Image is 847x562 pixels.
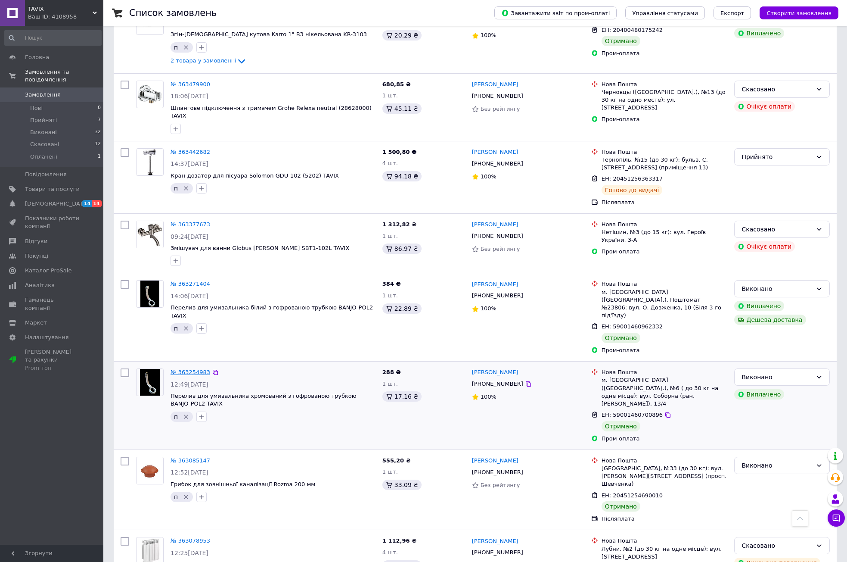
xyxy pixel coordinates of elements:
[481,305,496,312] span: 100%
[171,469,208,476] span: 12:52[DATE]
[602,36,640,46] div: Отримано
[602,465,728,488] div: [GEOGRAPHIC_DATA], №33 (до 30 кг): вул. [PERSON_NAME][STREET_ADDRESS] (просп. Шевченка)
[602,288,728,320] div: м. [GEOGRAPHIC_DATA] ([GEOGRAPHIC_DATA].), Поштомат №23806: вул. О. Довженка, 10 (Біля 3-го під'ї...
[602,221,728,228] div: Нова Пошта
[382,103,422,114] div: 45.11 ₴
[136,148,164,176] a: Фото товару
[481,173,496,180] span: 100%
[171,149,210,155] a: № 363442682
[171,457,210,464] a: № 363085147
[734,389,784,400] div: Виплачено
[25,267,71,275] span: Каталог ProSale
[95,140,101,148] span: 12
[602,368,728,376] div: Нова Пошта
[602,88,728,112] div: Черновцы ([GEOGRAPHIC_DATA].), №13 (до 30 кг на одно месте): ул. [STREET_ADDRESS]
[742,152,812,162] div: Прийнято
[137,149,163,175] img: Фото товару
[171,293,208,300] span: 14:06[DATE]
[183,44,189,51] svg: Видалити мітку
[171,93,208,100] span: 18:06[DATE]
[602,457,728,465] div: Нова Пошта
[183,413,189,420] svg: Видалити мітку
[734,101,795,112] div: Очікує оплати
[171,221,210,228] a: № 363377673
[602,280,728,288] div: Нова Пошта
[472,457,518,465] a: [PERSON_NAME]
[382,160,398,166] span: 4 шт.
[472,368,518,377] a: [PERSON_NAME]
[632,10,698,16] span: Управління статусами
[602,81,728,88] div: Нова Пошта
[174,185,178,192] span: п
[382,281,401,287] span: 384 ₴
[174,413,178,420] span: п
[472,537,518,546] a: [PERSON_NAME]
[25,364,80,372] div: Prom топ
[602,50,728,57] div: Пром-оплата
[98,153,101,161] span: 1
[171,81,210,87] a: № 363479900
[171,160,208,167] span: 14:37[DATE]
[92,200,102,207] span: 14
[481,482,520,488] span: Без рейтингу
[171,393,357,407] span: Перелив для умивальника хромований з гофрованою трубкою BANJO-POL2 TAVIX
[751,9,838,16] a: Створити замовлення
[602,421,640,431] div: Отримано
[98,104,101,112] span: 0
[470,231,525,242] div: [PHONE_NUMBER]
[25,334,69,341] span: Налаштування
[28,13,103,21] div: Ваш ID: 4108958
[171,31,367,37] a: Згін-[DEMOGRAPHIC_DATA] кутова Karro 1" ВЗ нікельована KR-3103
[470,467,525,478] div: [PHONE_NUMBER]
[382,292,398,299] span: 1 шт.
[25,91,61,99] span: Замовлення
[183,493,189,500] svg: Видалити мітку
[136,368,164,396] a: Фото товару
[25,252,48,260] span: Покупці
[602,537,728,545] div: Нова Пошта
[382,92,398,99] span: 1 шт.
[625,6,705,19] button: Управління статусами
[720,10,745,16] span: Експорт
[760,6,838,19] button: Створити замовлення
[602,492,663,499] span: ЕН: 20451254690010
[183,325,189,332] svg: Видалити мітку
[30,128,57,136] span: Виконані
[602,545,728,561] div: Лубни, №2 (до 30 кг на одне місце): вул. [STREET_ADDRESS]
[382,221,416,228] span: 1 312,82 ₴
[382,81,411,87] span: 680,85 ₴
[137,221,163,248] img: Фото товару
[481,393,496,400] span: 100%
[171,233,208,240] span: 09:24[DATE]
[25,281,55,289] span: Аналітика
[4,30,102,46] input: Пошук
[766,10,831,16] span: Створити замовлення
[602,333,640,343] div: Отримано
[25,237,47,245] span: Відгуки
[171,281,210,287] a: № 363271404
[30,116,57,124] span: Прийняті
[382,537,416,544] span: 1 112,96 ₴
[602,148,728,156] div: Нова Пошта
[174,325,178,332] span: п
[714,6,751,19] button: Експорт
[183,185,189,192] svg: Видалити мітку
[602,435,728,443] div: Пром-оплата
[137,84,163,105] img: Фото товару
[742,84,812,94] div: Скасовано
[742,372,812,382] div: Виконано
[171,550,208,556] span: 12:25[DATE]
[734,28,784,38] div: Виплачено
[470,547,525,558] div: [PHONE_NUMBER]
[734,241,795,252] div: Очікує оплати
[470,378,525,390] div: [PHONE_NUMBER]
[602,412,663,418] span: ЕН: 59001460700896
[25,185,80,193] span: Товари та послуги
[30,153,57,161] span: Оплачені
[602,199,728,206] div: Післяплата
[171,58,236,64] span: 2 товара у замовленні
[602,185,663,195] div: Готово до видачі
[382,468,398,475] span: 1 шт.
[602,248,728,256] div: Пром-оплата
